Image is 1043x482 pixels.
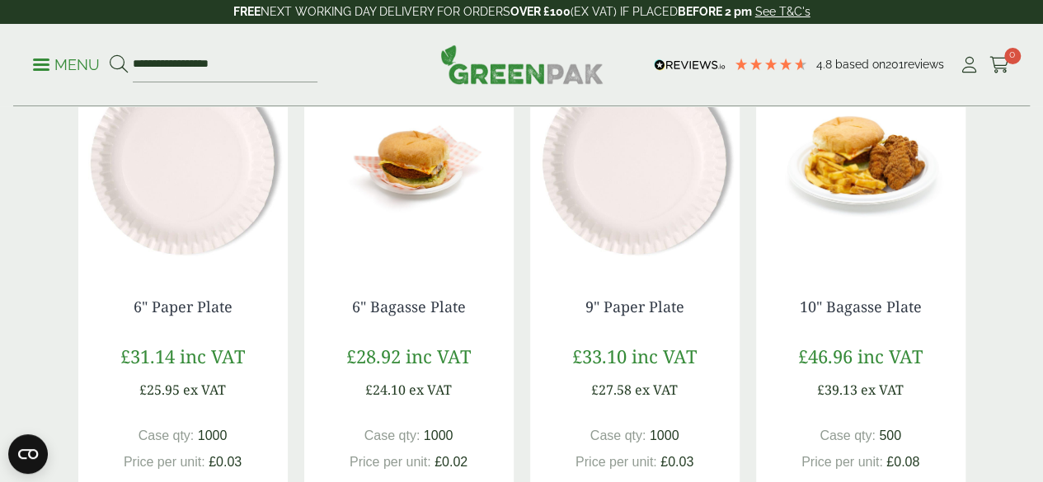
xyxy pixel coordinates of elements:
[989,57,1010,73] i: Cart
[406,344,471,368] span: inc VAT
[198,428,228,442] span: 1000
[1004,48,1021,64] span: 0
[139,428,195,442] span: Case qty:
[886,58,904,71] span: 201
[124,455,205,469] span: Price per unit:
[817,381,857,399] span: £39.13
[835,58,886,71] span: Based on
[654,59,726,71] img: REVIEWS.io
[435,455,467,469] span: £0.02
[801,455,883,469] span: Price per unit:
[8,434,48,474] button: Open CMP widget
[989,53,1010,77] a: 0
[857,344,923,368] span: inc VAT
[798,344,853,368] span: £46.96
[861,381,904,399] span: ex VAT
[233,5,261,18] strong: FREE
[120,344,175,368] span: £31.14
[530,59,740,265] img: 9inch Paper Plate
[180,344,245,368] span: inc VAT
[78,59,288,265] img: 6inch Paper Plate
[33,55,100,75] p: Menu
[650,428,679,442] span: 1000
[591,381,632,399] span: £27.58
[576,455,657,469] span: Price per unit:
[904,58,944,71] span: reviews
[352,297,466,316] a: 6" Bagasse Plate
[632,344,697,368] span: inc VAT
[734,57,808,72] div: 4.79 Stars
[755,5,810,18] a: See T&C's
[364,428,420,442] span: Case qty:
[304,59,514,265] img: 2830011 Bagasse Round Plate 6 inch with food
[424,428,453,442] span: 1000
[183,381,226,399] span: ex VAT
[635,381,678,399] span: ex VAT
[590,428,646,442] span: Case qty:
[33,55,100,72] a: Menu
[572,344,627,368] span: £33.10
[886,455,919,469] span: £0.08
[440,44,604,84] img: GreenPak Supplies
[959,57,980,73] i: My Account
[350,455,431,469] span: Price per unit:
[756,59,965,265] img: 2380013 Bagasse Round plate 10 inch with food
[409,381,452,399] span: ex VAT
[678,5,752,18] strong: BEFORE 2 pm
[660,455,693,469] span: £0.03
[365,381,406,399] span: £24.10
[820,428,876,442] span: Case qty:
[585,297,684,316] a: 9" Paper Plate
[139,381,180,399] span: £25.95
[209,455,242,469] span: £0.03
[816,58,835,71] span: 4.8
[800,297,922,316] a: 10" Bagasse Plate
[346,344,401,368] span: £28.92
[134,297,233,316] a: 6" Paper Plate
[510,5,571,18] strong: OVER £100
[879,428,901,442] span: 500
